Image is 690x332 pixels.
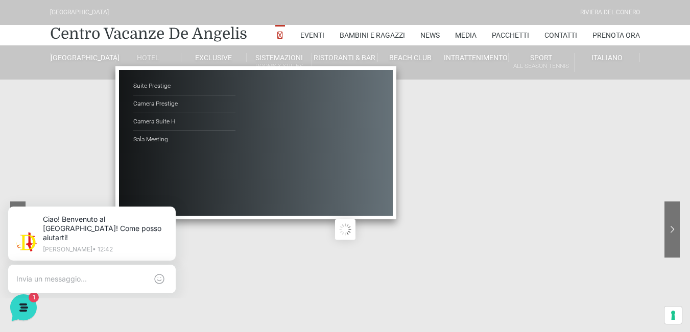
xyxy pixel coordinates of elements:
span: Italiano [591,54,623,62]
a: Intrattenimento [443,53,509,62]
a: Ristoranti & Bar [312,53,377,62]
a: Hotel [115,53,181,62]
button: Inizia una conversazione [16,129,188,149]
button: Le tue preferenze relative al consenso per le tecnologie di tracciamento [664,307,682,324]
p: La nostra missione è rendere la tua esperienza straordinaria! [8,45,172,65]
h2: Ciao da De Angelis Resort 👋 [8,8,172,41]
a: SistemazioniRooms & Suites [247,53,312,72]
p: Aiuto [157,252,172,262]
small: All Season Tennis [509,61,574,71]
a: Apri Centro Assistenza [109,169,188,177]
div: Riviera Del Conero [580,8,640,17]
span: 1 [102,237,109,244]
a: News [420,25,440,45]
a: Italiano [575,53,640,62]
button: Aiuto [133,238,196,262]
p: 45 min fa [161,98,188,107]
a: Camera Suite H [133,113,235,131]
a: Pacchetti [492,25,529,45]
a: [PERSON_NAME]Ciao! Benvenuto al [GEOGRAPHIC_DATA]! Come posso aiutarti!45 min fa1 [12,94,192,124]
span: Le tue conversazioni [16,82,87,90]
p: [PERSON_NAME] • 12:42 [49,52,174,58]
a: Exclusive [181,53,247,62]
a: Sala Meeting [133,131,235,148]
a: Camera Prestige [133,95,235,113]
a: Beach Club [378,53,443,62]
span: 1 [178,110,188,120]
a: [GEOGRAPHIC_DATA] [50,53,115,62]
img: light [16,99,37,119]
a: Bambini e Ragazzi [340,25,405,45]
a: Media [455,25,477,45]
small: Rooms & Suites [247,61,312,71]
span: Inizia una conversazione [66,135,151,143]
img: light [22,38,43,58]
input: Cerca un articolo... [23,191,167,201]
a: Eventi [300,25,324,45]
a: Prenota Ora [592,25,640,45]
iframe: Customerly Messenger Launcher [8,292,39,323]
a: [DEMOGRAPHIC_DATA] tutto [91,82,188,90]
button: 1Messaggi [71,238,134,262]
a: Centro Vacanze De Angelis [50,23,247,44]
span: Trova una risposta [16,169,80,177]
div: [GEOGRAPHIC_DATA] [50,8,109,17]
a: Contatti [544,25,577,45]
span: [PERSON_NAME] [43,98,155,108]
p: Ciao! Benvenuto al [GEOGRAPHIC_DATA]! Come posso aiutarti! [49,20,174,48]
button: Home [8,238,71,262]
p: Ciao! Benvenuto al [GEOGRAPHIC_DATA]! Come posso aiutarti! [43,110,155,120]
a: Suite Prestige [133,78,235,95]
a: SportAll Season Tennis [509,53,574,72]
p: Messaggi [88,252,116,262]
p: Home [31,252,48,262]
